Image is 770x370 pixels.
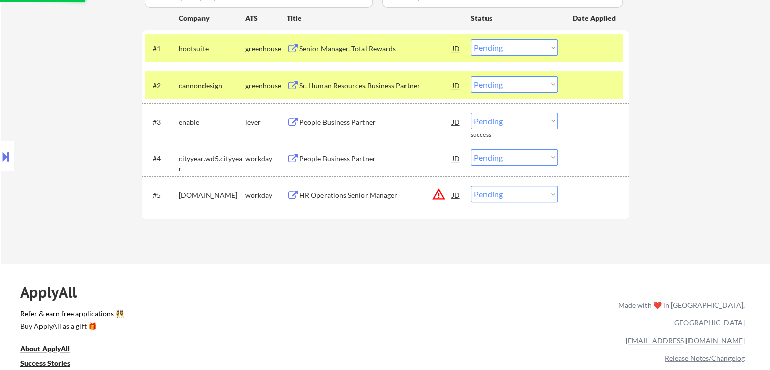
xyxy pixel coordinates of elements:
div: Senior Manager, Total Rewards [299,44,452,54]
a: Release Notes/Changelog [665,354,745,362]
div: [DOMAIN_NAME] [179,190,245,200]
a: About ApplyAll [20,343,84,356]
u: Success Stories [20,359,70,367]
u: About ApplyAll [20,344,70,353]
div: workday [245,154,287,164]
a: Refer & earn free applications 👯‍♀️ [20,310,407,321]
div: workday [245,190,287,200]
div: JD [451,149,461,167]
div: HR Operations Senior Manager [299,190,452,200]
div: cannondesign [179,81,245,91]
div: Date Applied [573,13,617,23]
div: Sr. Human Resources Business Partner [299,81,452,91]
div: lever [245,117,287,127]
div: Title [287,13,461,23]
div: cityyear.wd5.cityyear [179,154,245,173]
div: Made with ❤️ in [GEOGRAPHIC_DATA], [GEOGRAPHIC_DATA] [614,296,745,331]
div: JD [451,113,461,131]
div: enable [179,117,245,127]
div: People Business Partner [299,154,452,164]
a: Buy ApplyAll as a gift 🎁 [20,321,121,334]
div: greenhouse [245,44,287,54]
div: Status [471,9,558,27]
a: [EMAIL_ADDRESS][DOMAIN_NAME] [626,336,745,345]
div: Company [179,13,245,23]
div: JD [451,76,461,94]
div: People Business Partner [299,117,452,127]
div: JD [451,186,461,204]
button: warning_amber [432,187,446,201]
div: success [471,131,511,139]
div: JD [451,39,461,57]
div: hootsuite [179,44,245,54]
div: Buy ApplyAll as a gift 🎁 [20,323,121,330]
div: greenhouse [245,81,287,91]
div: #1 [153,44,171,54]
div: ApplyAll [20,284,89,301]
div: ATS [245,13,287,23]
